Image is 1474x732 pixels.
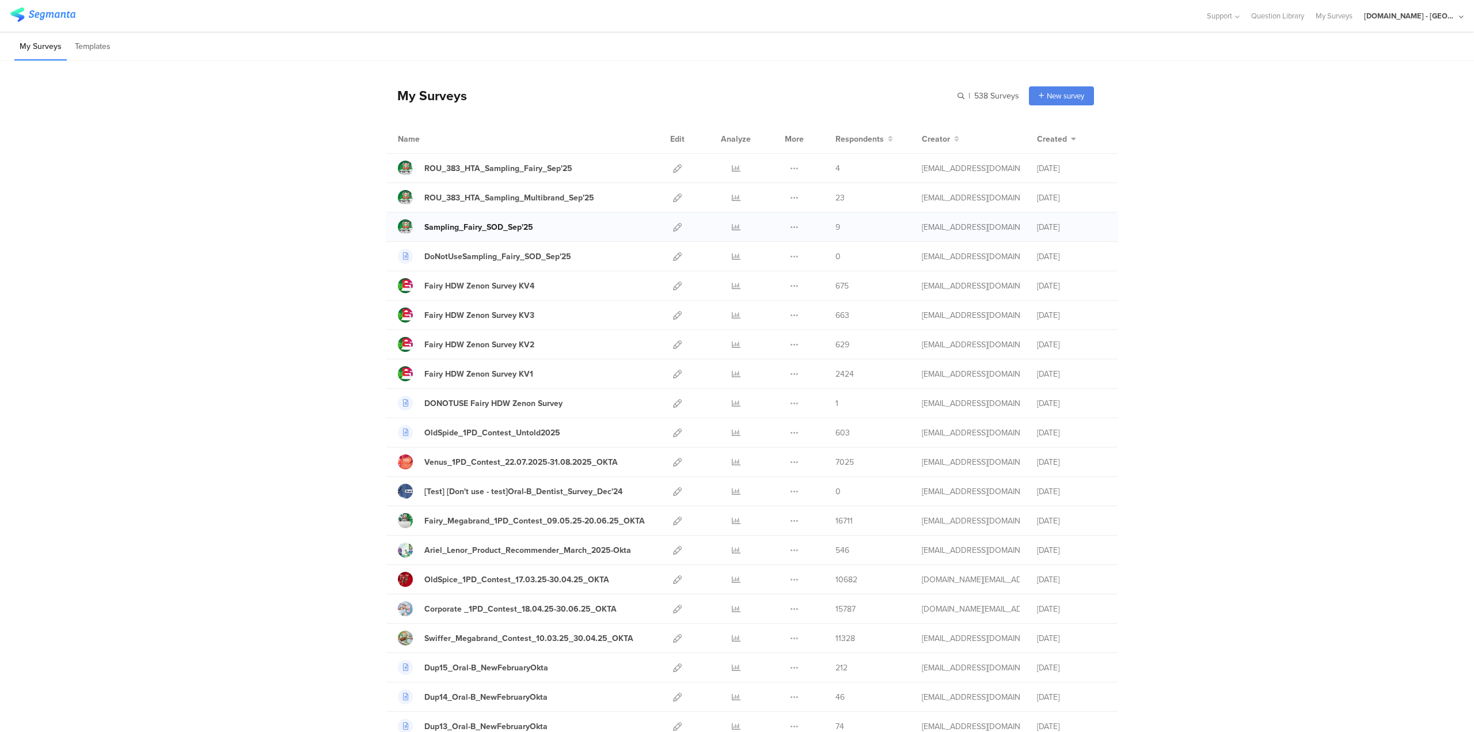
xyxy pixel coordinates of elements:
[424,515,645,527] div: Fairy_Megabrand_1PD_Contest_09.05.25-20.06.25_OKTA
[70,33,116,60] li: Templates
[1037,662,1106,674] div: [DATE]
[835,339,849,351] span: 629
[922,544,1020,556] div: betbeder.mb@pg.com
[922,368,1020,380] div: gheorghe.a.4@pg.com
[1037,309,1106,321] div: [DATE]
[1037,251,1106,263] div: [DATE]
[835,691,845,703] span: 46
[835,456,854,468] span: 7025
[974,90,1019,102] span: 538 Surveys
[922,603,1020,615] div: bruma.lb@pg.com
[398,425,560,440] a: OldSpide_1PD_Contest_Untold2025
[424,162,572,175] div: ROU_383_HTA_Sampling_Fairy_Sep'25
[398,454,618,469] a: Venus_1PD_Contest_22.07.2025-31.08.2025_OKTA
[424,221,533,233] div: Sampling_Fairy_SOD_Sep'25
[1037,544,1106,556] div: [DATE]
[665,124,690,153] div: Edit
[922,280,1020,292] div: gheorghe.a.4@pg.com
[424,251,571,263] div: DoNotUseSampling_Fairy_SOD_Sep'25
[424,603,617,615] div: Corporate _1PD_Contest_18.04.25-30.06.25_OKTA
[398,689,548,704] a: Dup14_Oral-B_NewFebruaryOkta
[835,162,840,175] span: 4
[424,544,631,556] div: Ariel_Lenor_Product_Recommender_March_2025-Okta
[14,33,67,60] li: My Surveys
[922,632,1020,644] div: jansson.cj@pg.com
[922,456,1020,468] div: jansson.cj@pg.com
[835,397,838,409] span: 1
[424,309,534,321] div: Fairy HDW Zenon Survey KV3
[835,662,848,674] span: 212
[922,691,1020,703] div: stavrositu.m@pg.com
[1207,10,1232,21] span: Support
[835,544,849,556] span: 546
[719,124,753,153] div: Analyze
[922,133,950,145] span: Creator
[398,161,572,176] a: ROU_383_HTA_Sampling_Fairy_Sep'25
[835,133,884,145] span: Respondents
[398,219,533,234] a: Sampling_Fairy_SOD_Sep'25
[398,484,622,499] a: [Test] [Don't use - test]Oral-B_Dentist_Survey_Dec'24
[922,515,1020,527] div: jansson.cj@pg.com
[922,486,1020,498] div: betbeder.mb@pg.com
[835,427,850,439] span: 603
[835,632,855,644] span: 11328
[835,221,840,233] span: 9
[1037,162,1106,175] div: [DATE]
[1037,133,1076,145] button: Created
[398,396,563,411] a: DONOTUSE Fairy HDW Zenon Survey
[424,574,609,586] div: OldSpice_1PD_Contest_17.03.25-30.04.25_OKTA
[1037,133,1067,145] span: Created
[1037,280,1106,292] div: [DATE]
[424,632,633,644] div: Swiffer_Megabrand_Contest_10.03.25_30.04.25_OKTA
[398,337,534,352] a: Fairy HDW Zenon Survey KV2
[835,280,849,292] span: 675
[424,662,548,674] div: Dup15_Oral-B_NewFebruaryOkta
[835,603,856,615] span: 15787
[398,660,548,675] a: Dup15_Oral-B_NewFebruaryOkta
[922,339,1020,351] div: gheorghe.a.4@pg.com
[922,574,1020,586] div: bruma.lb@pg.com
[1037,632,1106,644] div: [DATE]
[398,249,571,264] a: DoNotUseSampling_Fairy_SOD_Sep'25
[835,133,893,145] button: Respondents
[835,486,841,498] span: 0
[1037,574,1106,586] div: [DATE]
[922,251,1020,263] div: gheorghe.a.4@pg.com
[835,574,857,586] span: 10682
[922,133,959,145] button: Creator
[1364,10,1456,21] div: [DOMAIN_NAME] - [GEOGRAPHIC_DATA]
[424,691,548,703] div: Dup14_Oral-B_NewFebruaryOkta
[1037,368,1106,380] div: [DATE]
[835,309,849,321] span: 663
[922,309,1020,321] div: gheorghe.a.4@pg.com
[398,190,594,205] a: ROU_383_HTA_Sampling_Multibrand_Sep'25
[835,251,841,263] span: 0
[398,543,631,557] a: Ariel_Lenor_Product_Recommender_March_2025-Okta
[1037,691,1106,703] div: [DATE]
[1037,486,1106,498] div: [DATE]
[967,90,972,102] span: |
[424,368,533,380] div: Fairy HDW Zenon Survey KV1
[835,192,845,204] span: 23
[398,133,467,145] div: Name
[1037,456,1106,468] div: [DATE]
[424,192,594,204] div: ROU_383_HTA_Sampling_Multibrand_Sep'25
[835,368,854,380] span: 2424
[10,7,75,22] img: segmanta logo
[424,397,563,409] div: DONOTUSE Fairy HDW Zenon Survey
[424,486,622,498] div: [Test] [Don't use - test]Oral-B_Dentist_Survey_Dec'24
[1037,427,1106,439] div: [DATE]
[398,513,645,528] a: Fairy_Megabrand_1PD_Contest_09.05.25-20.06.25_OKTA
[386,86,467,105] div: My Surveys
[424,427,560,439] div: OldSpide_1PD_Contest_Untold2025
[398,366,533,381] a: Fairy HDW Zenon Survey KV1
[424,339,534,351] div: Fairy HDW Zenon Survey KV2
[398,572,609,587] a: OldSpice_1PD_Contest_17.03.25-30.04.25_OKTA
[398,308,534,323] a: Fairy HDW Zenon Survey KV3
[922,192,1020,204] div: gheorghe.a.4@pg.com
[1037,192,1106,204] div: [DATE]
[398,601,617,616] a: Corporate _1PD_Contest_18.04.25-30.06.25_OKTA
[1037,515,1106,527] div: [DATE]
[398,631,633,646] a: Swiffer_Megabrand_Contest_10.03.25_30.04.25_OKTA
[1037,221,1106,233] div: [DATE]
